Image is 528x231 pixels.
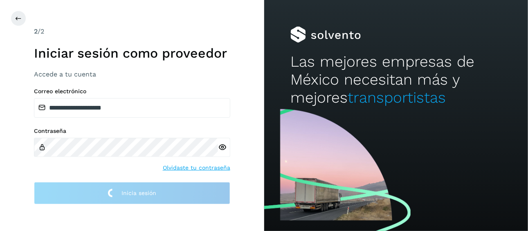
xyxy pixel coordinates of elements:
label: Contraseña [34,128,230,135]
div: /2 [34,27,230,36]
label: Correo electrónico [34,88,230,95]
h3: Accede a tu cuenta [34,70,230,78]
a: Olvidaste tu contraseña [163,164,230,172]
h2: Las mejores empresas de México necesitan más y mejores [290,53,501,107]
span: Inicia sesión [121,190,156,196]
h1: Iniciar sesión como proveedor [34,45,230,61]
span: transportistas [348,89,446,106]
span: 2 [34,27,38,35]
button: Inicia sesión [34,182,230,204]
